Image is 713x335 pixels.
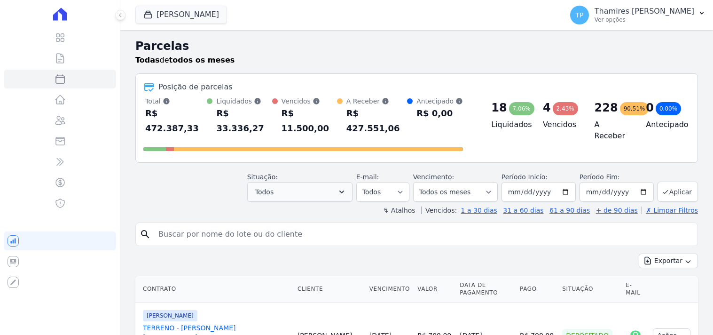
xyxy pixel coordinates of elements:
[646,119,682,130] h4: Antecipado
[421,207,457,214] label: Vencidos:
[553,102,578,115] div: 2,43%
[646,100,654,115] div: 0
[622,276,649,303] th: E-mail
[270,212,322,219] label: Selecionar todos
[656,102,681,115] div: 0,00%
[413,173,454,181] label: Vencimento:
[509,102,534,115] div: 7,06%
[416,106,463,121] div: R$ 0,00
[270,229,302,236] label: Agendado
[366,276,414,303] th: Vencimento
[558,276,622,303] th: Situação
[247,182,353,202] button: Todos
[549,207,590,214] a: 61 a 90 dias
[620,102,649,115] div: 90,51%
[247,173,278,181] label: Situação:
[575,12,583,18] span: TP
[135,6,227,24] button: [PERSON_NAME]
[595,16,694,24] p: Ver opções
[216,96,272,106] div: Liquidados
[270,242,303,249] label: Em Aberto
[135,38,698,55] h2: Parcelas
[356,173,379,181] label: E-mail:
[346,106,407,136] div: R$ 427.551,06
[153,225,694,244] input: Buscar por nome do lote ou do cliente
[145,106,207,136] div: R$ 472.387,33
[145,96,207,106] div: Total
[503,207,543,214] a: 31 a 60 dias
[255,186,274,198] span: Todos
[140,229,151,240] i: search
[501,173,548,181] label: Período Inicío:
[596,207,638,214] a: + de 90 dias
[543,100,551,115] div: 4
[135,55,235,66] p: de
[491,100,507,115] div: 18
[169,56,235,64] strong: todos os meses
[319,303,345,317] button: Aplicar
[282,106,337,136] div: R$ 11.500,00
[282,96,337,106] div: Vencidos
[461,207,497,214] a: 1 a 30 dias
[516,276,558,303] th: Pago
[383,207,415,214] label: ↯ Atalhos
[216,106,272,136] div: R$ 33.336,27
[456,276,516,303] th: Data de Pagamento
[580,172,654,182] label: Período Fim:
[491,119,528,130] h4: Liquidados
[595,7,694,16] p: Thamires [PERSON_NAME]
[270,268,310,275] label: Processando
[158,81,233,93] div: Posição de parcelas
[595,100,618,115] div: 228
[143,310,197,321] span: [PERSON_NAME]
[563,2,713,28] button: TP Thamires [PERSON_NAME] Ver opções
[642,207,698,214] a: ✗ Limpar Filtros
[416,96,463,106] div: Antecipado
[270,281,303,288] label: Cancelado
[658,182,698,202] button: Aplicar
[346,96,407,106] div: A Receber
[414,276,456,303] th: Valor
[135,276,294,303] th: Contrato
[270,294,295,301] label: Vencido
[639,254,698,268] button: Exportar
[543,119,580,130] h4: Vencidos
[595,119,631,142] h4: A Receber
[270,255,285,262] label: Pago
[135,56,160,64] strong: Todas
